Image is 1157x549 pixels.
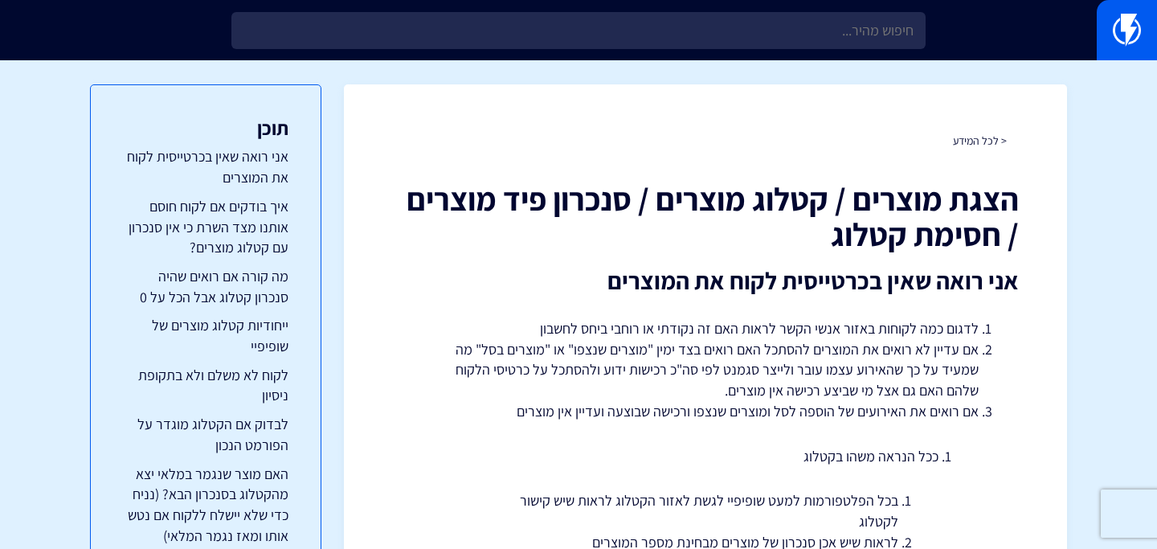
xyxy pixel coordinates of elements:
a: איך בודקים אם לקוח חוסם אותנו מצד השרת כי אין סנכרון עם קטלוג מוצרים? [123,196,288,258]
a: לקוח לא משלם ולא בתקופת ניסיון [123,365,288,406]
h3: תוכן [123,117,288,138]
a: אני רואה שאין בכרטייסית לקוח את המוצרים [123,146,288,187]
h1: הצגת מוצרים / קטלוג מוצרים / סנכרון פיד מוצרים / חסימת קטלוג [392,181,1019,252]
a: לבדוק אם הקטלוג מוגדר על הפורמט הנכון [123,414,288,455]
a: < לכל המידע [953,133,1007,148]
input: חיפוש מהיר... [231,12,926,49]
a: האם מוצר שנגמר במלאי יצא מהקטלוג בסנכרון הבא? (נניח כדי שלא יישלח ללקוח אם נטש אותו ומאז נגמר המלאי) [123,464,288,547]
li: לדגום כמה לקוחות באזור אנשי הקשר לראות האם זה נקודתי או רוחבי ביחס לחשבון [432,318,979,339]
li: בכל הפלטפורמות למעט שופיפיי לגשת לאזור הקטלוג לראות שיש קישור לקטלוג [513,490,898,531]
a: ייחודיות קטלוג מוצרים של שופיפיי [123,315,288,356]
a: מה קורה אם רואים שהיה סנכרון קטלוג אבל הכל על 0 [123,266,288,307]
li: אם עדיין לא רואים את המוצרים להסתכל האם רואים בצד ימין "מוצרים שנצפו" או "מוצרים בסל" מה שמעיד על... [432,339,979,401]
h2: אני רואה שאין בכרטייסית לקוח את המוצרים [392,268,1019,294]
